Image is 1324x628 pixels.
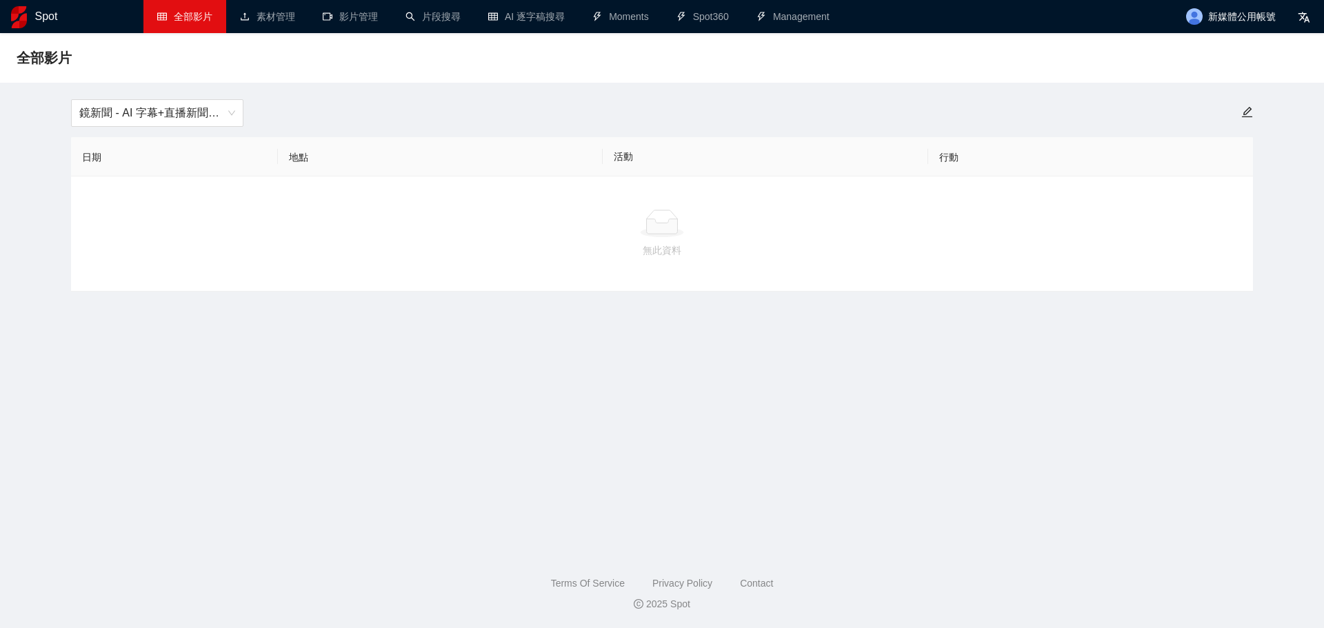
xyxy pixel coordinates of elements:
a: upload素材管理 [240,11,295,22]
a: Contact [740,578,773,589]
a: thunderboltMoments [592,11,649,22]
span: table [157,12,167,21]
font: 地點 [289,152,308,163]
font: 全部影片 [17,50,72,65]
img: avatar [1186,8,1203,25]
div: 2025 Spot [11,596,1313,611]
a: Terms Of Service [551,578,625,589]
a: search片段搜尋 [405,11,461,22]
span: copyright [634,599,643,609]
font: 日期 [82,152,101,163]
font: 無此資料 [643,245,681,256]
font: 行動 [939,152,959,163]
a: video-camera影片管理 [323,11,378,22]
img: logo [11,6,27,28]
a: thunderboltManagement [756,11,830,22]
span: 鏡新聞 - AI 字幕+直播新聞（2025-2027） [79,100,235,126]
a: thunderboltSpot360 [676,11,729,22]
span: edit [1241,106,1253,118]
a: tableAI 逐字稿搜尋 [488,11,565,22]
span: 全部影片 [17,47,72,69]
a: Privacy Policy [652,578,712,589]
span: 全部影片 [174,11,212,22]
th: 活動 [603,137,927,176]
